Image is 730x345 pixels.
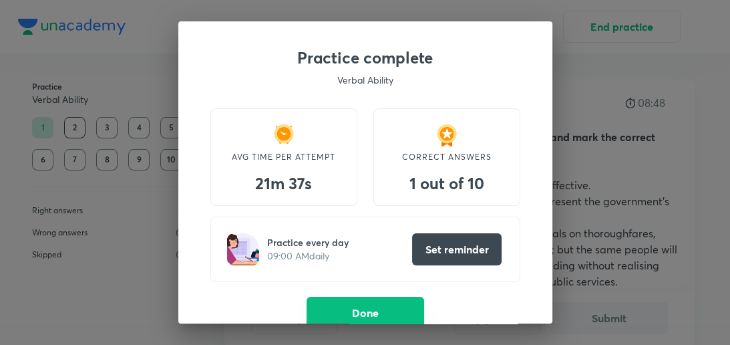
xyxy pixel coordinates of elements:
img: girl-writing [227,233,259,265]
p: CORRECT ANSWERS [387,151,506,163]
h3: Practice complete [210,48,520,68]
h3: 1 out of 10 [387,174,506,193]
p: 09:00 AM daily [267,249,349,263]
button: Set reminder [412,233,502,265]
img: time taken [270,122,297,149]
p: AVG TIME PER ATTEMPT [224,151,343,163]
h3: 21m 37s [224,174,343,193]
p: Verbal Ability [210,73,520,87]
img: medal [433,122,460,149]
button: Done [307,297,424,329]
h5: Practice every day [267,236,349,249]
